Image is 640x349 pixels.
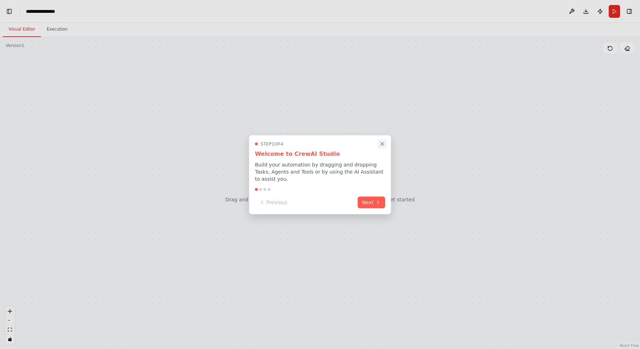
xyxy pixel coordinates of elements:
button: Next [358,196,385,208]
button: Previous [255,196,292,208]
span: Step 1 of 4 [261,141,283,147]
h3: Welcome to CrewAI Studio [255,149,385,158]
button: Hide left sidebar [4,6,14,16]
p: Build your automation by dragging and dropping Tasks, Agents and Tools or by using the AI Assista... [255,161,385,182]
button: Close walkthrough [378,139,387,148]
